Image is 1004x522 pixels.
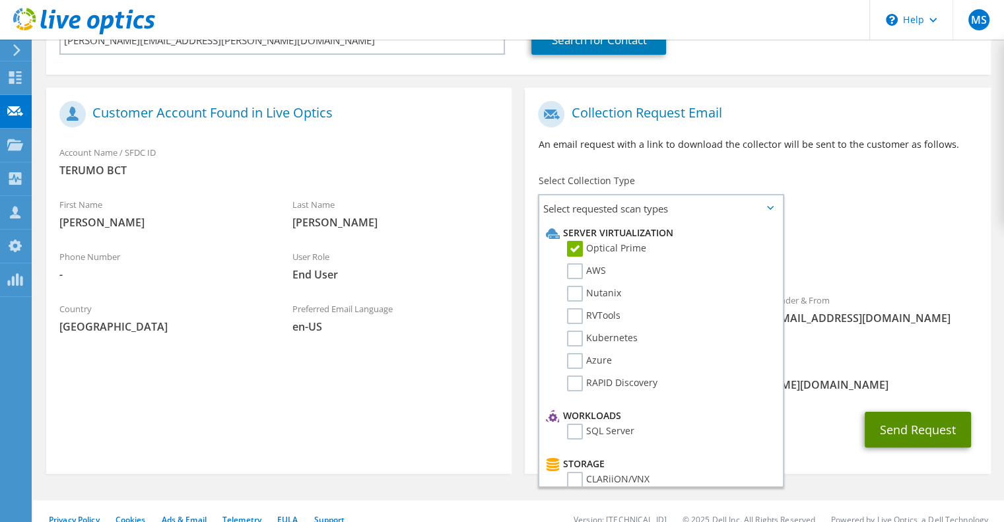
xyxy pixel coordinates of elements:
div: Country [46,295,279,341]
label: CLARiiON/VNX [567,472,650,488]
label: Select Collection Type [538,174,634,187]
span: en-US [292,319,499,334]
div: To [525,286,758,346]
label: AWS [567,263,606,279]
li: Server Virtualization [543,225,776,241]
label: Nutanix [567,286,621,302]
div: Sender & From [758,286,991,332]
label: RVTools [567,308,620,324]
h1: Customer Account Found in Live Optics [59,101,492,127]
label: Azure [567,353,612,369]
label: Kubernetes [567,331,638,346]
svg: \n [886,14,898,26]
label: SQL Server [567,424,634,440]
label: Optical Prime [567,241,646,257]
a: Search for Contact [531,26,666,55]
button: Send Request [865,412,971,447]
span: - [59,267,266,282]
div: Phone Number [46,243,279,288]
span: [GEOGRAPHIC_DATA] [59,319,266,334]
div: Requested Collections [525,227,990,280]
span: End User [292,267,499,282]
span: [EMAIL_ADDRESS][DOMAIN_NAME] [771,311,978,325]
div: Last Name [279,191,512,236]
span: Select requested scan types [539,195,782,222]
span: MS [968,9,989,30]
span: [PERSON_NAME] [59,215,266,230]
div: Account Name / SFDC ID [46,139,512,184]
span: TERUMO BCT [59,163,498,178]
label: RAPID Discovery [567,375,657,391]
div: Preferred Email Language [279,295,512,341]
span: [PERSON_NAME] [292,215,499,230]
p: An email request with a link to download the collector will be sent to the customer as follows. [538,137,977,152]
h1: Collection Request Email [538,101,970,127]
div: User Role [279,243,512,288]
li: Workloads [543,408,776,424]
div: CC & Reply To [525,353,990,399]
li: Storage [543,456,776,472]
div: First Name [46,191,279,236]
